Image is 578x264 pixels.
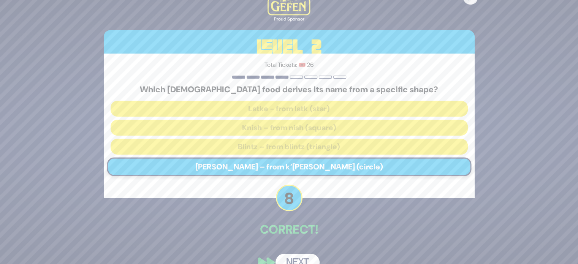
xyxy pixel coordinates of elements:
p: 8 [276,185,302,211]
button: [PERSON_NAME] – from k’[PERSON_NAME] (circle) [107,158,471,176]
div: Proud Sponsor [268,16,310,22]
button: Knish – from nish (square) [111,120,468,136]
button: Latke - from latk (star) [111,101,468,117]
p: Correct! [104,220,475,239]
p: Total Tickets: 🎟️ 26 [111,60,468,70]
h5: Which [DEMOGRAPHIC_DATA] food derives its name from a specific shape? [111,85,468,95]
button: Blintz – from blintz (triangle) [111,139,468,155]
h3: Level 2 [104,30,475,64]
